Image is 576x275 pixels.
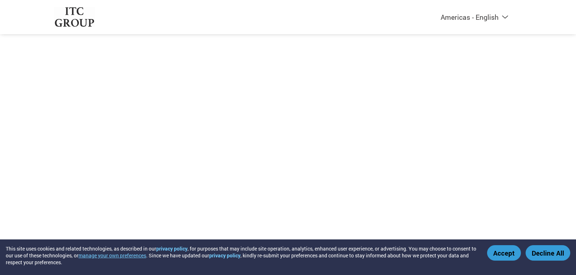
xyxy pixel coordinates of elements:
[78,252,146,259] button: manage your own preferences
[526,245,570,261] button: Decline All
[487,245,521,261] button: Accept
[156,245,188,252] a: privacy policy
[6,245,477,266] div: This site uses cookies and related technologies, as described in our , for purposes that may incl...
[54,7,95,27] img: ITC Group
[209,252,240,259] a: privacy policy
